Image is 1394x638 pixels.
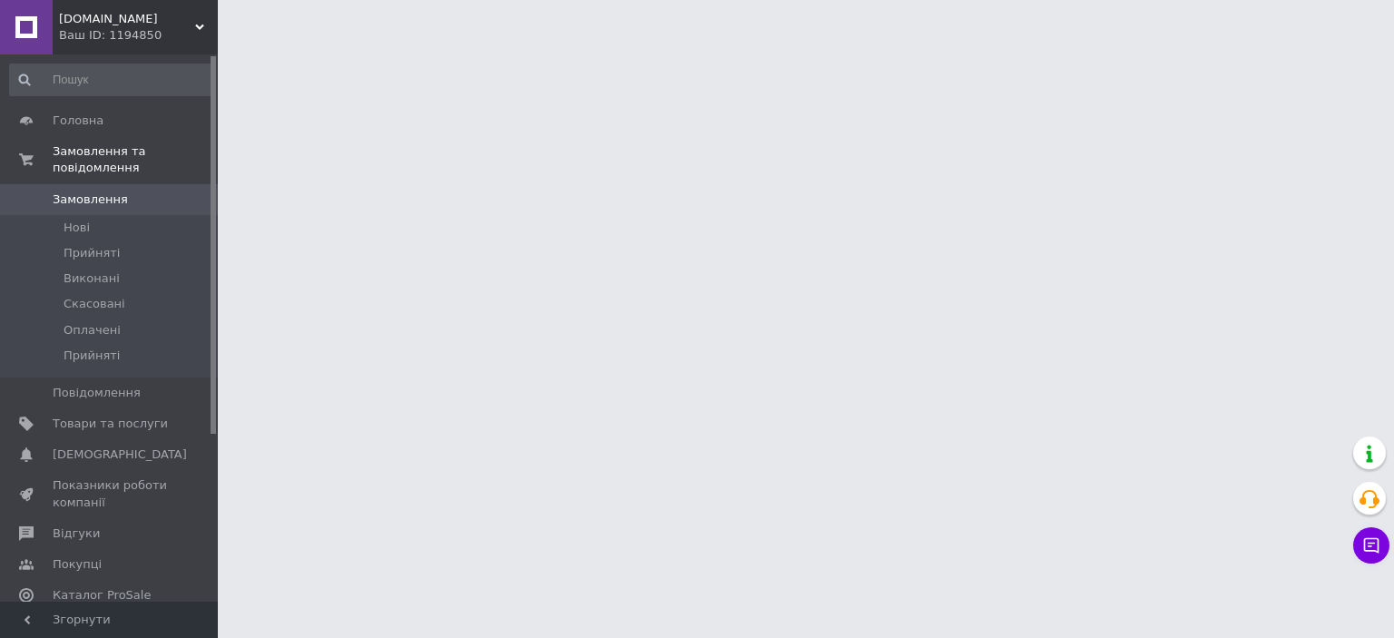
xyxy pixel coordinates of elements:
span: Покупці [53,556,102,573]
span: [DEMOGRAPHIC_DATA] [53,447,187,463]
span: Каталог ProSale [53,587,151,604]
span: Скасовані [64,296,125,312]
span: Замовлення [53,191,128,208]
span: Головна [53,113,103,129]
span: Відгуки [53,525,100,542]
span: Tehnolyuks.com.ua [59,11,195,27]
span: Оплачені [64,322,121,339]
input: Пошук [9,64,214,96]
span: Нові [64,220,90,236]
span: Повідомлення [53,385,141,401]
span: Товари та послуги [53,416,168,432]
div: Ваш ID: 1194850 [59,27,218,44]
span: Прийняті [64,348,120,364]
span: Прийняті [64,245,120,261]
span: Замовлення та повідомлення [53,143,218,176]
span: Виконані [64,270,120,287]
span: Показники роботи компанії [53,477,168,510]
button: Чат з покупцем [1353,527,1389,564]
